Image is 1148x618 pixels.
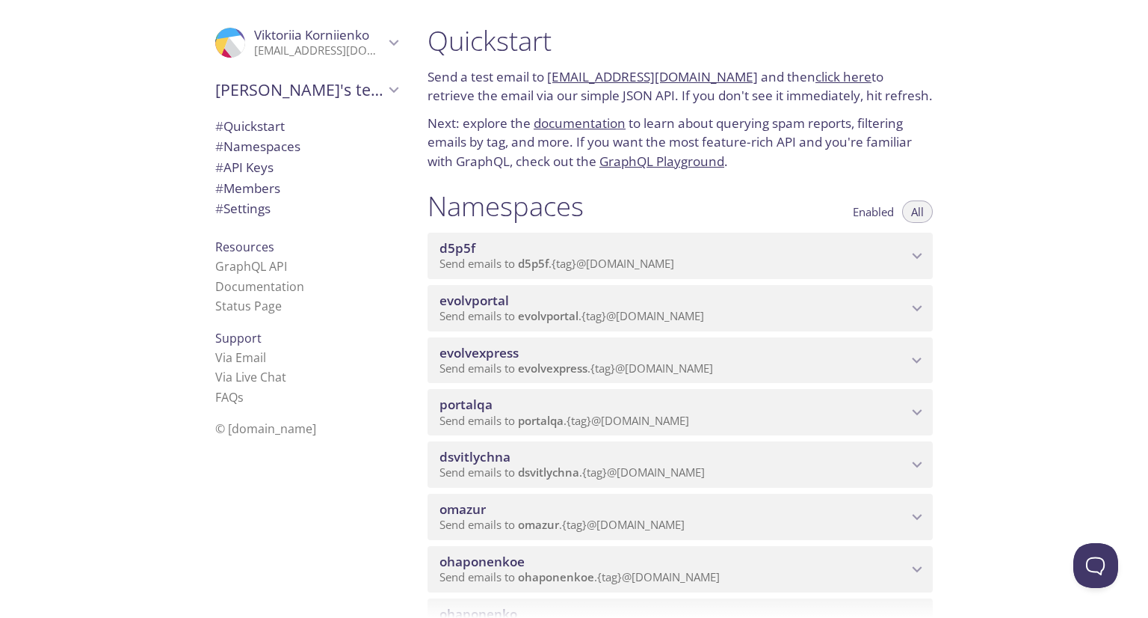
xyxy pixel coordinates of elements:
span: Send emails to . {tag} @[DOMAIN_NAME] [439,413,689,428]
span: omazur [439,501,486,518]
span: dsvitlychna [439,448,510,465]
span: Send emails to . {tag} @[DOMAIN_NAME] [439,308,704,323]
h1: Namespaces [428,189,584,223]
span: Send emails to . {tag} @[DOMAIN_NAME] [439,361,713,376]
div: ohaponenkoe namespace [428,546,933,593]
span: s [238,389,244,406]
span: evolvportal [439,292,509,309]
span: Settings [215,200,271,217]
p: Send a test email to and then to retrieve the email via our simple JSON API. If you don't see it ... [428,67,933,105]
a: Documentation [215,278,304,295]
span: # [215,180,223,197]
a: Via Live Chat [215,369,286,385]
span: portalqa [518,413,564,428]
div: Namespaces [203,136,410,157]
a: [EMAIL_ADDRESS][DOMAIN_NAME] [547,68,758,85]
span: Members [215,180,280,197]
button: Enabled [844,201,903,223]
div: API Keys [203,157,410,178]
div: omazur namespace [428,494,933,540]
span: Support [215,330,262,346]
span: [PERSON_NAME]'s team [215,79,384,100]
h1: Quickstart [428,24,933,58]
span: Send emails to . {tag} @[DOMAIN_NAME] [439,256,674,271]
div: d5p5f namespace [428,233,933,279]
span: evolvportal [518,308,578,323]
div: portalqa namespace [428,389,933,435]
span: Send emails to . {tag} @[DOMAIN_NAME] [439,569,720,584]
span: # [215,117,223,135]
span: ohaponenkoe [518,569,594,584]
div: Viktoriia Korniienko [203,18,410,67]
span: Resources [215,239,274,255]
span: d5p5f [439,239,475,257]
a: FAQ [215,389,244,406]
span: © [DOMAIN_NAME] [215,420,316,437]
span: evolvexpress [439,344,519,361]
span: portalqa [439,396,493,413]
iframe: Help Scout Beacon - Open [1073,543,1118,588]
a: GraphQL Playground [599,153,724,170]
span: ohaponenkoe [439,553,525,570]
button: All [902,201,933,223]
a: click here [815,68,871,85]
a: documentation [534,114,626,132]
span: omazur [518,517,559,532]
span: Quickstart [215,117,285,135]
div: evolvportal namespace [428,285,933,331]
span: # [215,200,223,217]
div: Members [203,178,410,199]
span: evolvexpress [518,361,587,376]
span: Viktoriia Korniienko [254,26,369,43]
span: Send emails to . {tag} @[DOMAIN_NAME] [439,465,705,480]
div: dsvitlychna namespace [428,441,933,488]
span: # [215,159,223,176]
span: # [215,138,223,155]
div: Quickstart [203,116,410,137]
span: dsvitlychna [518,465,579,480]
span: API Keys [215,159,274,176]
p: [EMAIL_ADDRESS][DOMAIN_NAME] [254,43,384,58]
span: Namespaces [215,138,300,155]
div: Evolv's team [203,70,410,109]
a: GraphQL API [215,258,287,275]
a: Via Email [215,349,266,366]
p: Next: explore the to learn about querying spam reports, filtering emails by tag, and more. If you... [428,114,933,171]
div: evolvexpress namespace [428,337,933,384]
a: Status Page [215,298,282,314]
span: d5p5f [518,256,549,271]
span: Send emails to . {tag} @[DOMAIN_NAME] [439,517,685,532]
div: Team Settings [203,198,410,219]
